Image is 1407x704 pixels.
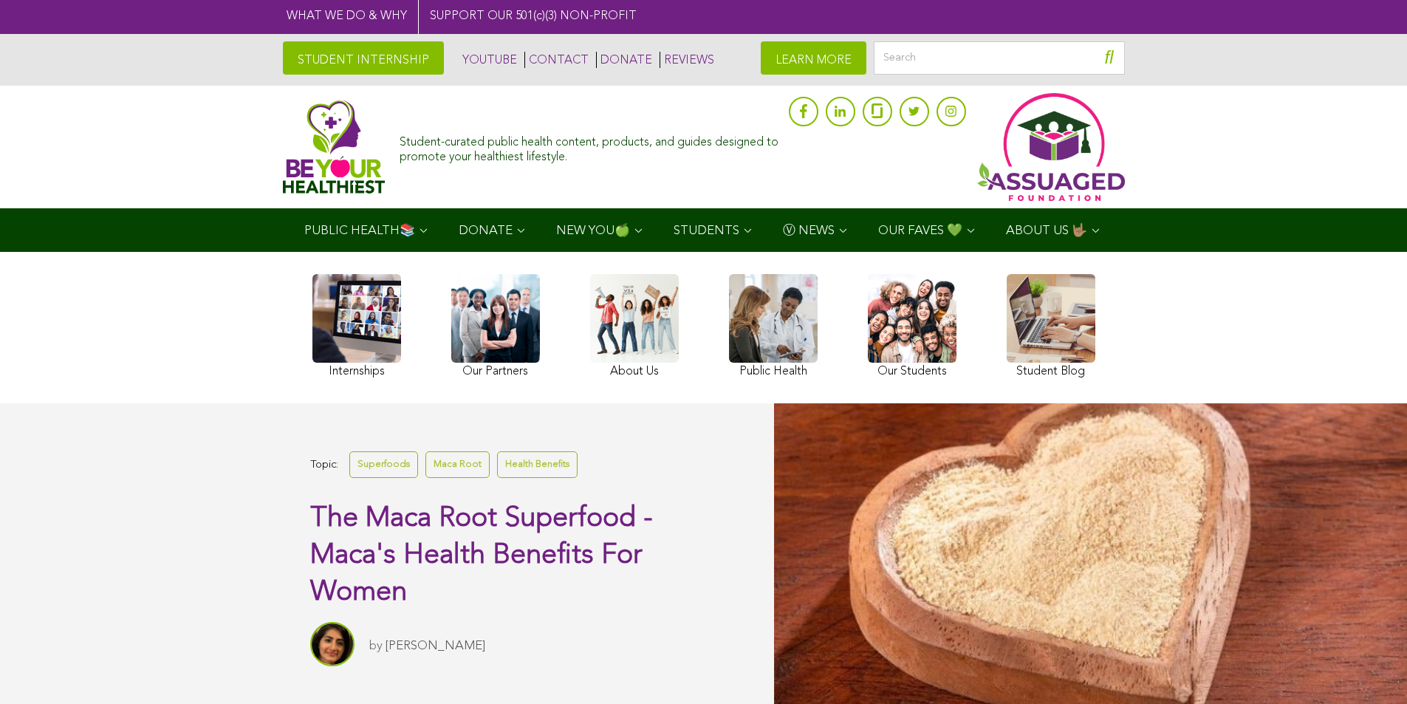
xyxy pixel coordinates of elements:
a: Superfoods [349,451,418,477]
span: The Maca Root Superfood - Maca's Health Benefits For Women [310,505,653,606]
div: Navigation Menu [283,208,1125,252]
a: Maca Root [425,451,490,477]
input: Search [874,41,1125,75]
a: Health Benefits [497,451,578,477]
a: LEARN MORE [761,41,866,75]
iframe: Chat Widget [1333,633,1407,704]
img: Assuaged App [977,93,1125,201]
span: Topic: [310,455,338,475]
span: DONATE [459,225,513,237]
img: Assuaged [283,100,386,194]
img: Sitara Darvish [310,622,355,666]
span: by [369,640,383,652]
span: OUR FAVES 💚 [878,225,962,237]
a: STUDENT INTERNSHIP [283,41,444,75]
div: Student-curated public health content, products, and guides designed to promote your healthiest l... [400,129,781,164]
span: PUBLIC HEALTH📚 [304,225,415,237]
span: ABOUT US 🤟🏽 [1006,225,1087,237]
span: Ⓥ NEWS [783,225,835,237]
a: YOUTUBE [459,52,517,68]
span: STUDENTS [674,225,739,237]
img: glassdoor [872,103,882,118]
a: [PERSON_NAME] [386,640,485,652]
a: REVIEWS [660,52,714,68]
span: NEW YOU🍏 [556,225,630,237]
a: CONTACT [524,52,589,68]
a: DONATE [596,52,652,68]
